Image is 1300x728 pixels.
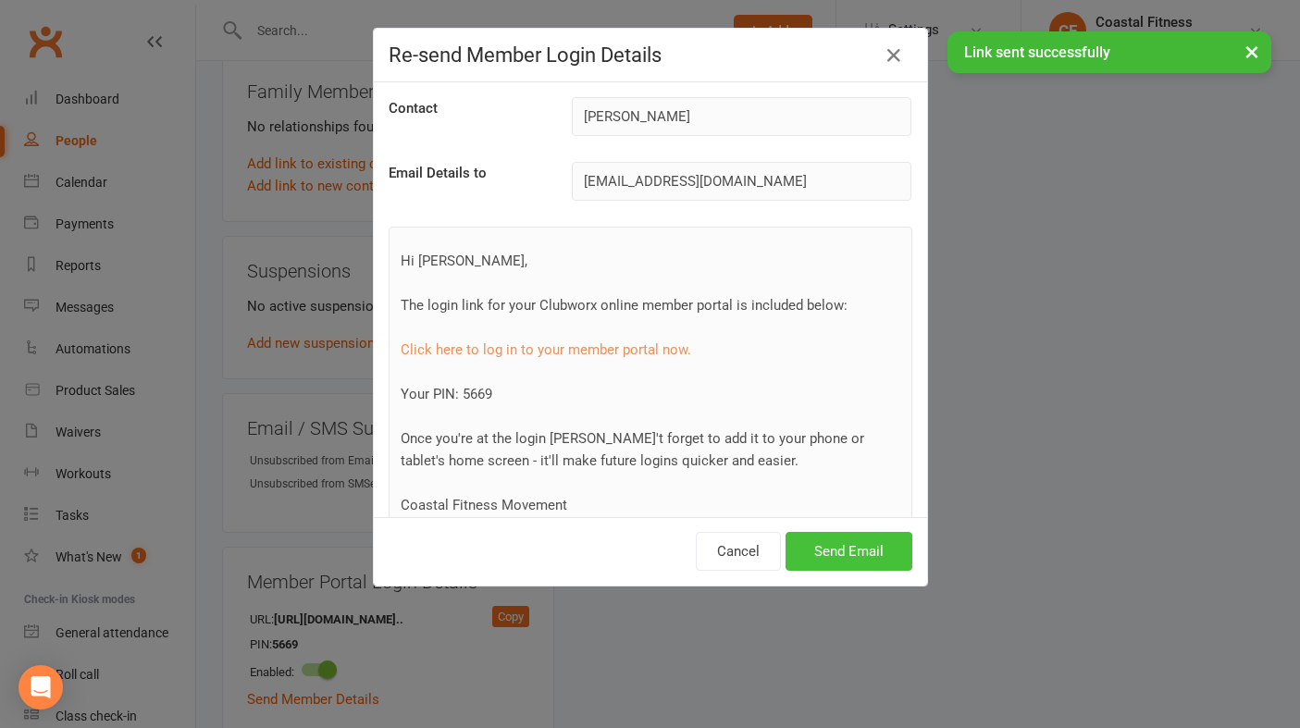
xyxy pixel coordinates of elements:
div: Link sent successfully [947,31,1271,73]
span: Once you're at the login [PERSON_NAME]'t forget to add it to your phone or tablet's home screen -... [401,430,864,469]
a: Click here to log in to your member portal now. [401,341,691,358]
div: Open Intercom Messenger [19,665,63,709]
button: Cancel [696,532,781,571]
button: × [1235,31,1269,71]
button: Send Email [786,532,912,571]
span: The login link for your Clubworx online member portal is included below: [401,297,848,314]
span: Your PIN: 5669 [401,386,492,402]
span: Hi [PERSON_NAME], [401,253,527,269]
label: Email Details to [389,162,487,184]
span: Coastal Fitness Movement [401,497,567,513]
label: Contact [389,97,438,119]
